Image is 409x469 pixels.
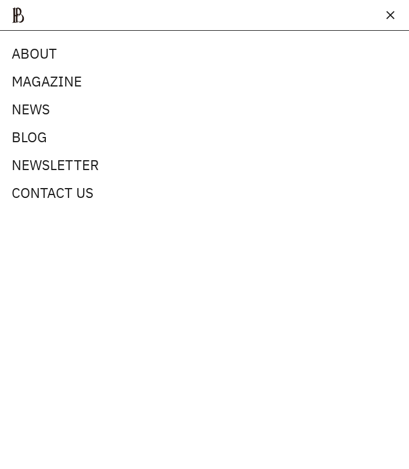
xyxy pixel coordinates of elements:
[12,7,24,23] img: ba379d5522eb3.png
[12,100,50,118] a: NEWS
[12,44,57,63] a: ABOUT
[12,183,94,202] a: CONTACT US
[12,128,47,146] a: BLOG
[12,156,99,174] a: NEWSLETTER
[12,72,82,91] span: MAGAZINE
